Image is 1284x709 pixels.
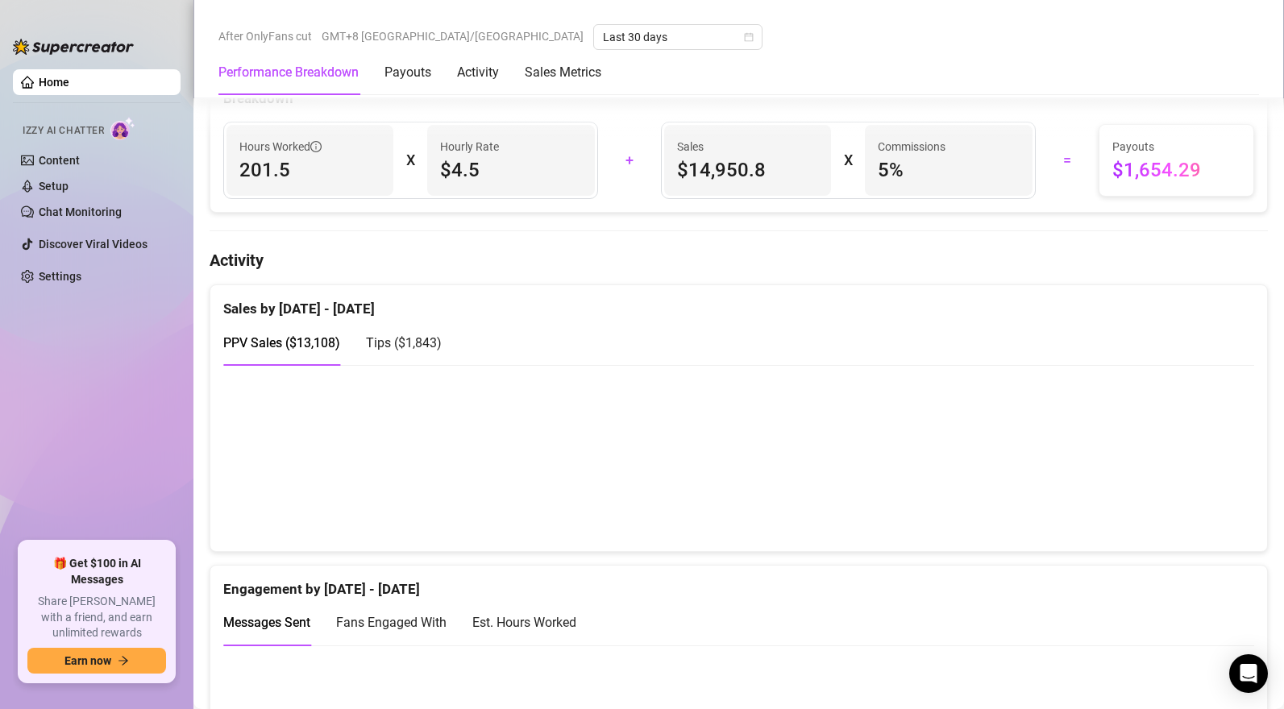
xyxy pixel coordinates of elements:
span: $4.5 [440,157,581,183]
span: Izzy AI Chatter [23,123,104,139]
a: Home [39,76,69,89]
span: Sales [677,138,818,155]
a: Discover Viral Videos [39,238,148,251]
div: Activity [457,63,499,82]
div: Breakdown [223,88,1254,110]
div: Sales Metrics [525,63,601,82]
span: After OnlyFans cut [218,24,312,48]
div: Open Intercom Messenger [1229,654,1268,693]
span: $14,950.8 [677,157,818,183]
article: Hourly Rate [440,138,499,155]
div: = [1045,147,1089,173]
div: X [406,147,414,173]
a: Settings [39,270,81,283]
a: Chat Monitoring [39,205,122,218]
article: Commissions [878,138,945,155]
div: Performance Breakdown [218,63,359,82]
span: info-circle [310,141,322,152]
span: GMT+8 [GEOGRAPHIC_DATA]/[GEOGRAPHIC_DATA] [322,24,584,48]
span: Messages Sent [223,615,310,630]
span: 201.5 [239,157,380,183]
a: Content [39,154,80,167]
img: AI Chatter [110,117,135,140]
div: + [608,147,651,173]
a: Setup [39,180,69,193]
div: Engagement by [DATE] - [DATE] [223,566,1254,600]
span: Last 30 days [603,25,753,49]
span: 🎁 Get $100 in AI Messages [27,556,166,587]
div: Sales by [DATE] - [DATE] [223,285,1254,320]
img: logo-BBDzfeDw.svg [13,39,134,55]
h4: Activity [210,249,1268,272]
div: Est. Hours Worked [472,612,576,632]
span: arrow-right [118,655,129,666]
div: X [844,147,852,173]
button: Earn nowarrow-right [27,648,166,674]
span: Earn now [64,654,111,667]
span: 5 % [878,157,1019,183]
span: Share [PERSON_NAME] with a friend, and earn unlimited rewards [27,594,166,641]
span: Hours Worked [239,138,322,155]
span: Fans Engaged With [336,615,447,630]
span: Tips ( $1,843 ) [366,335,442,350]
span: Payouts [1112,138,1240,155]
span: PPV Sales ( $13,108 ) [223,335,340,350]
span: $1,654.29 [1112,157,1240,183]
div: Payouts [384,63,431,82]
span: calendar [744,32,754,42]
